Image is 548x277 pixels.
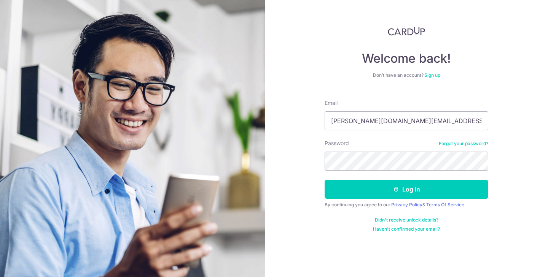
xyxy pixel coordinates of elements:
[325,111,488,130] input: Enter your Email
[424,72,440,78] a: Sign up
[325,139,349,147] label: Password
[373,226,440,232] a: Haven't confirmed your email?
[325,202,488,208] div: By continuing you agree to our &
[325,51,488,66] h4: Welcome back!
[325,99,338,107] label: Email
[325,180,488,199] button: Log in
[426,202,464,207] a: Terms Of Service
[391,202,422,207] a: Privacy Policy
[388,27,425,36] img: CardUp Logo
[439,141,488,147] a: Forgot your password?
[325,72,488,78] div: Don’t have an account?
[375,217,438,223] a: Didn't receive unlock details?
